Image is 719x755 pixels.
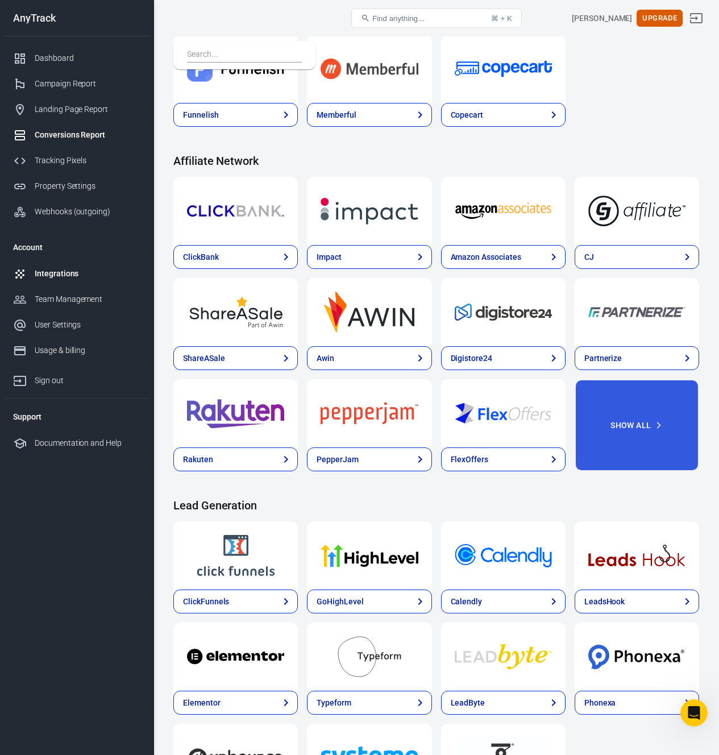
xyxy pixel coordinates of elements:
a: FlexOffers [441,447,566,471]
img: LeadsHook [588,535,685,576]
div: Digistore24 [451,352,492,364]
div: Funnelish [183,109,219,121]
a: GoHighLevel [307,590,431,613]
img: Digistore24 [455,292,552,333]
a: Landing Page Report [4,97,149,122]
img: GoHighLevel [321,535,418,576]
a: LeadByte [441,691,566,715]
a: PepperJam [307,379,431,447]
a: Typeform [307,691,431,715]
h4: Lead Generation [173,499,699,512]
a: Digistore24 [441,278,566,346]
div: Webhooks (outgoing) [35,206,140,218]
div: ClickBank [183,251,219,263]
div: AnyTrack [4,13,149,23]
img: Memberful [321,48,418,89]
div: Phonexa [584,697,616,709]
img: ClickBank [187,190,284,231]
a: Awin [307,346,431,370]
a: LeadByte [441,623,566,691]
div: Property Settings [35,180,140,192]
a: Calendly [441,521,566,590]
a: LeadsHook [575,590,699,613]
img: ClickFunnels [187,535,284,576]
a: Typeform [307,623,431,691]
div: Elementor [183,697,221,709]
div: GoHighLevel [317,596,363,608]
a: ClickBank [173,177,298,245]
a: ClickFunnels [173,590,298,613]
a: Property Settings [4,173,149,199]
div: Conversions Report [35,129,140,141]
input: Search... [187,48,297,63]
div: Copecart [451,109,484,121]
a: ClickFunnels [173,521,298,590]
a: Amazon Associates [441,177,566,245]
img: Calendly [455,535,552,576]
img: PepperJam [321,393,418,434]
img: CJ [588,190,685,231]
div: ClickFunnels [183,596,229,608]
li: Account [4,234,149,261]
div: Rakuten [183,454,213,466]
a: Digistore24 [441,346,566,370]
div: Account id: ng8gvdQU [572,13,632,24]
a: CJ [575,245,699,269]
a: Amazon Associates [441,245,566,269]
div: Sign out [35,375,140,387]
div: Landing Page Report [35,103,140,115]
div: Partnerize [584,352,622,364]
a: Usage & billing [4,338,149,363]
a: Awin [307,278,431,346]
img: Elementor [187,636,284,677]
div: Memberful [317,109,356,121]
div: Usage & billing [35,345,140,356]
div: Impact [317,251,342,263]
div: Campaign Report [35,78,140,90]
div: PepperJam [317,454,359,466]
img: ShareASale [187,292,284,333]
img: Amazon Associates [455,190,552,231]
a: GoHighLevel [307,521,431,590]
div: FlexOffers [451,454,489,466]
a: Impact [307,245,431,269]
a: Partnerize [575,278,699,346]
img: LeadByte [455,636,552,677]
button: Find anything...⌘ + K [351,9,522,28]
a: Tracking Pixels [4,148,149,173]
li: Support [4,403,149,430]
a: ShareASale [173,278,298,346]
a: ShareASale [173,346,298,370]
a: Webhooks (outgoing) [4,199,149,225]
div: Team Management [35,293,140,305]
a: Impact [307,177,431,245]
a: Elementor [173,623,298,691]
a: Integrations [4,261,149,287]
a: User Settings [4,312,149,338]
a: Phonexa [575,691,699,715]
h4: Affiliate Network [173,154,699,168]
a: Elementor [173,691,298,715]
div: Amazon Associates [451,251,521,263]
div: Tracking Pixels [35,155,140,167]
a: Phonexa [575,623,699,691]
a: LeadsHook [575,521,699,590]
div: LeadsHook [584,596,625,608]
button: Show All [575,379,699,471]
img: Partnerize [588,292,685,333]
a: Campaign Report [4,71,149,97]
img: Rakuten [187,393,284,434]
img: Impact [321,190,418,231]
a: Memberful [307,103,431,127]
div: Typeform [317,697,351,709]
a: Memberful [307,35,431,103]
div: Awin [317,352,334,364]
span: Find anything... [372,14,424,23]
img: Copecart [455,48,552,89]
a: Rakuten [173,447,298,471]
a: Sign out [683,5,710,32]
img: Phonexa [588,636,685,677]
a: Sign out [4,363,149,393]
iframe: Intercom live chat [680,699,708,727]
div: Integrations [35,268,140,280]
